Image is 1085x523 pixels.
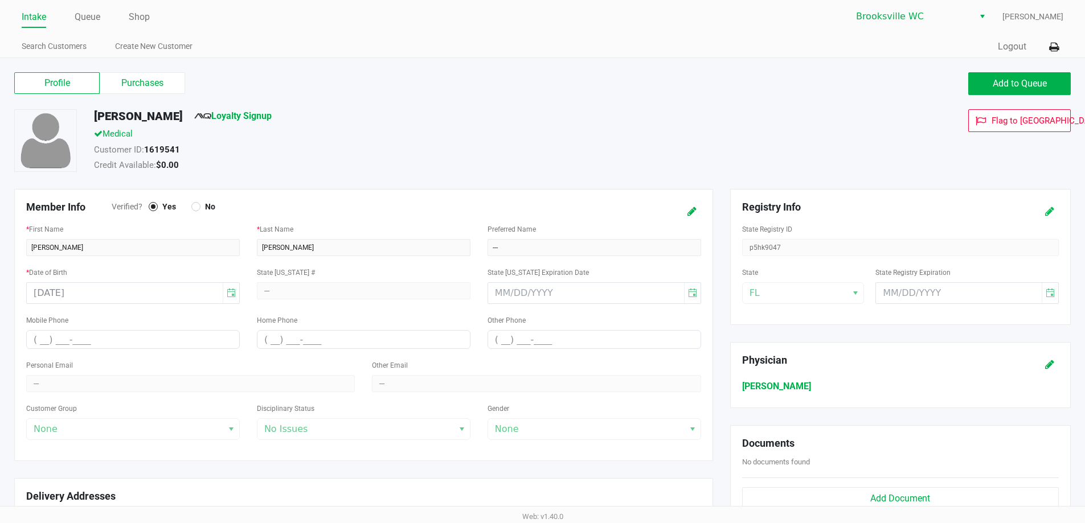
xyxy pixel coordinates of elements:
[974,6,990,27] button: Select
[488,267,589,278] label: State [US_STATE] Expiration Date
[158,201,176,212] span: Yes
[200,201,215,212] span: No
[156,160,179,170] strong: $0.00
[115,39,193,53] a: Create New Customer
[26,201,112,213] h5: Member Info
[26,224,63,234] label: First Name
[1002,11,1063,23] span: [PERSON_NAME]
[26,315,68,326] label: Mobile Phone
[257,267,315,278] label: State [US_STATE] #
[112,201,149,213] span: Verified?
[993,78,1047,89] span: Add to Queue
[257,315,297,326] label: Home Phone
[998,40,1026,53] button: Logout
[742,224,792,234] label: State Registry ID
[742,381,1059,392] h6: [PERSON_NAME]
[75,9,100,25] a: Queue
[488,315,526,326] label: Other Phone
[85,143,748,159] div: Customer ID:
[257,224,293,234] label: Last Name
[870,493,930,504] span: Add Document
[85,159,748,175] div: Credit Available:
[22,39,87,53] a: Search Customers
[144,145,180,155] strong: 1619541
[94,109,183,123] h5: [PERSON_NAME]
[968,72,1071,95] button: Add to Queue
[742,487,1059,510] button: Add Document
[742,458,810,466] span: No documents found
[85,127,748,143] div: Medical
[875,267,951,278] label: State Registry Expiration
[742,267,758,278] label: State
[742,437,1059,450] h5: Documents
[26,403,77,414] label: Customer Group
[488,224,536,234] label: Preferred Name
[372,360,408,370] label: Other Email
[26,267,67,278] label: Date of Birth
[742,354,1004,366] h5: Physician
[968,109,1071,132] button: Flag to [GEOGRAPHIC_DATA]
[522,512,563,521] span: Web: v1.40.0
[257,403,314,414] label: Disciplinary Status
[22,9,46,25] a: Intake
[856,10,967,23] span: Brooksville WC
[26,490,701,503] h5: Delivery Addresses
[194,110,272,121] a: Loyalty Signup
[488,403,509,414] label: Gender
[14,72,100,94] label: Profile
[742,201,1004,213] h5: Registry Info
[100,72,185,94] label: Purchases
[26,360,73,370] label: Personal Email
[129,9,150,25] a: Shop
